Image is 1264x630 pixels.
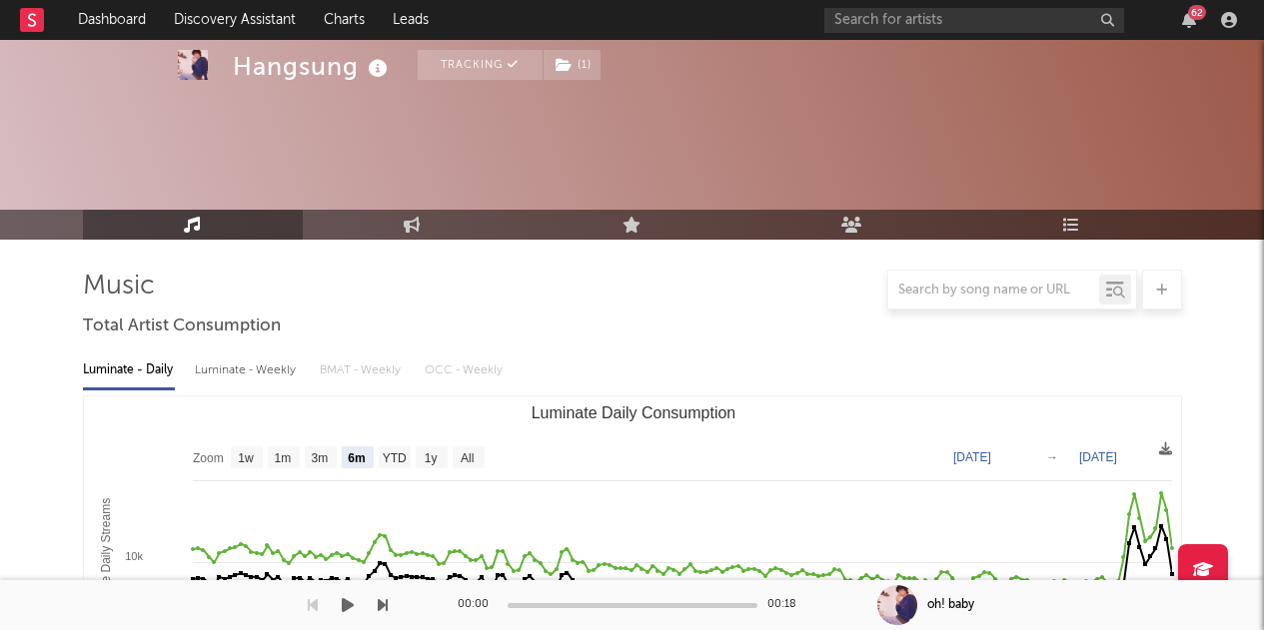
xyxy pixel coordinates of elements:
div: Hangsung [233,50,393,83]
div: oh! baby [927,596,974,614]
text: [DATE] [1079,450,1117,464]
button: 62 [1182,12,1196,28]
div: 00:18 [767,593,807,617]
text: YTD [382,451,406,465]
text: Luminate Daily Streams [98,498,112,625]
text: → [1046,450,1058,464]
text: 10k [125,550,143,562]
text: 1y [424,451,437,465]
text: 1w [238,451,254,465]
div: Luminate - Weekly [195,353,300,387]
text: 6m [348,451,365,465]
span: Total Artist Consumption [83,315,281,338]
input: Search for artists [824,8,1124,33]
div: Luminate - Daily [83,353,175,387]
text: Zoom [193,451,224,465]
text: 3m [311,451,328,465]
span: ( 1 ) [543,50,602,80]
button: (1) [544,50,601,80]
text: All [461,451,474,465]
button: Tracking [418,50,543,80]
text: Luminate Daily Consumption [531,404,735,421]
text: [DATE] [953,450,991,464]
input: Search by song name or URL [888,283,1099,299]
text: 1m [274,451,291,465]
div: 00:00 [458,593,498,617]
div: 62 [1188,5,1206,20]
